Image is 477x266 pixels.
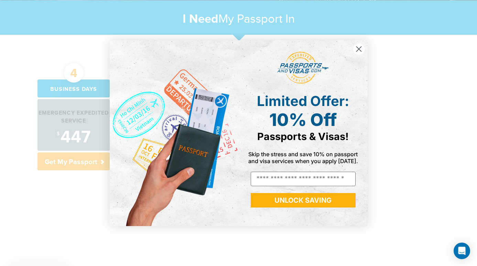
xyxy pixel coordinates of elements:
[251,193,356,208] button: UNLOCK SAVING
[277,52,329,84] img: passports and visas
[248,151,358,164] span: Skip the stress and save 10% on passport and visa services when you apply [DATE].
[257,93,349,109] span: Limited Offer:
[110,40,239,226] img: de9cda0d-0715-46ca-9a25-073762a91ba7.png
[269,109,337,130] span: 10% Off
[257,130,349,142] span: Passports & Visas!
[353,43,365,55] button: Close dialog
[454,243,470,259] div: Open Intercom Messenger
